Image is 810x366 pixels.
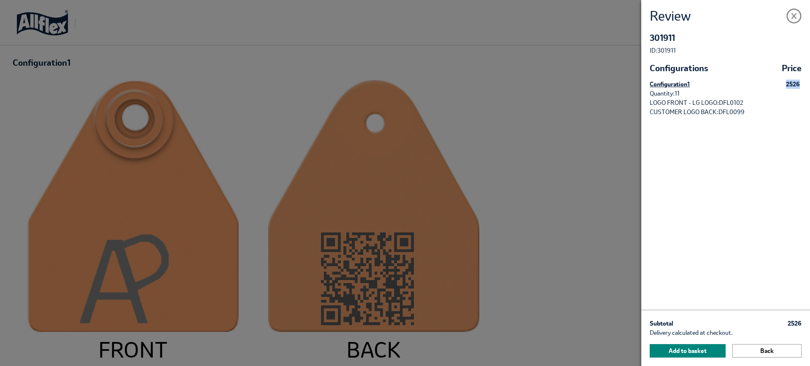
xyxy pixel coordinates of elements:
[782,64,802,73] span: Price
[650,80,690,89] h4: Configuration 1
[650,107,802,117] div: CUSTOMER LOGO BACK : DFL0099
[650,46,802,55] div: ID: 301911
[788,319,802,328] span: 2526
[650,344,726,358] button: Add to basket
[650,32,802,44] div: 301911
[732,344,802,358] button: Back
[650,89,802,98] div: Quantity : 11
[650,98,802,107] div: LOGO FRONT - LG LOGO : DFL0102
[786,80,800,89] div: 2526
[650,328,802,337] div: Delivery calculated at checkout.
[650,319,802,328] div: Subtotal
[650,64,802,73] div: Configurations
